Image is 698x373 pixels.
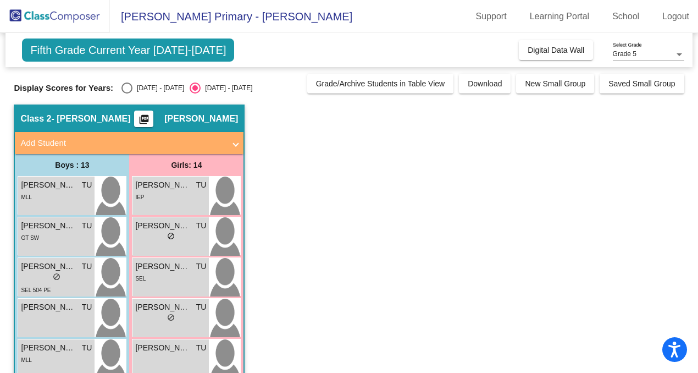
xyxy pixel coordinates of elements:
[82,342,92,354] span: TU
[21,357,31,363] span: MLL
[603,8,648,25] a: School
[110,8,352,25] span: [PERSON_NAME] Primary - [PERSON_NAME]
[167,232,175,240] span: do_not_disturb_alt
[20,137,225,150] mat-panel-title: Add Student
[15,154,129,176] div: Boys : 13
[21,194,31,200] span: MLL
[525,79,585,88] span: New Small Group
[22,39,234,62] span: Fifth Grade Current Year [DATE]-[DATE]
[129,154,243,176] div: Girls: 14
[196,342,207,354] span: TU
[196,301,207,313] span: TU
[164,113,238,124] span: [PERSON_NAME]
[135,261,190,272] span: [PERSON_NAME]
[82,220,92,232] span: TU
[167,314,175,321] span: do_not_disturb_alt
[82,301,92,313] span: TU
[53,273,60,281] span: do_not_disturb_alt
[135,194,144,200] span: IEP
[600,74,684,94] button: Saved Small Group
[613,50,636,58] span: Grade 5
[21,220,76,232] span: [PERSON_NAME]
[468,79,502,88] span: Download
[459,74,511,94] button: Download
[196,179,207,191] span: TU
[201,83,252,93] div: [DATE] - [DATE]
[21,342,76,354] span: [PERSON_NAME]
[82,261,92,272] span: TU
[21,179,76,191] span: [PERSON_NAME]
[196,220,207,232] span: TU
[137,114,151,129] mat-icon: picture_as_pdf
[132,83,184,93] div: [DATE] - [DATE]
[15,132,243,154] mat-expansion-panel-header: Add Student
[14,83,113,93] span: Display Scores for Years:
[516,74,594,94] button: New Small Group
[608,79,675,88] span: Saved Small Group
[196,261,207,272] span: TU
[467,8,516,25] a: Support
[21,301,76,313] span: [PERSON_NAME] [PERSON_NAME]
[21,261,76,272] span: [PERSON_NAME]
[82,179,92,191] span: TU
[121,83,252,94] mat-radio-group: Select an option
[316,79,445,88] span: Grade/Archive Students in Table View
[135,276,146,282] span: SEL
[51,113,130,124] span: - [PERSON_NAME]
[134,111,153,127] button: Print Students Details
[521,8,599,25] a: Learning Portal
[135,301,190,313] span: [PERSON_NAME]
[307,74,454,94] button: Grade/Archive Students in Table View
[135,179,190,191] span: [PERSON_NAME]
[21,235,39,241] span: GT SW
[653,8,698,25] a: Logout
[135,220,190,232] span: [PERSON_NAME] ([PERSON_NAME]) [PERSON_NAME]
[135,342,190,354] span: [PERSON_NAME]
[528,46,584,54] span: Digital Data Wall
[20,113,51,124] span: Class 2
[519,40,593,60] button: Digital Data Wall
[21,287,51,293] span: SEL 504 PE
